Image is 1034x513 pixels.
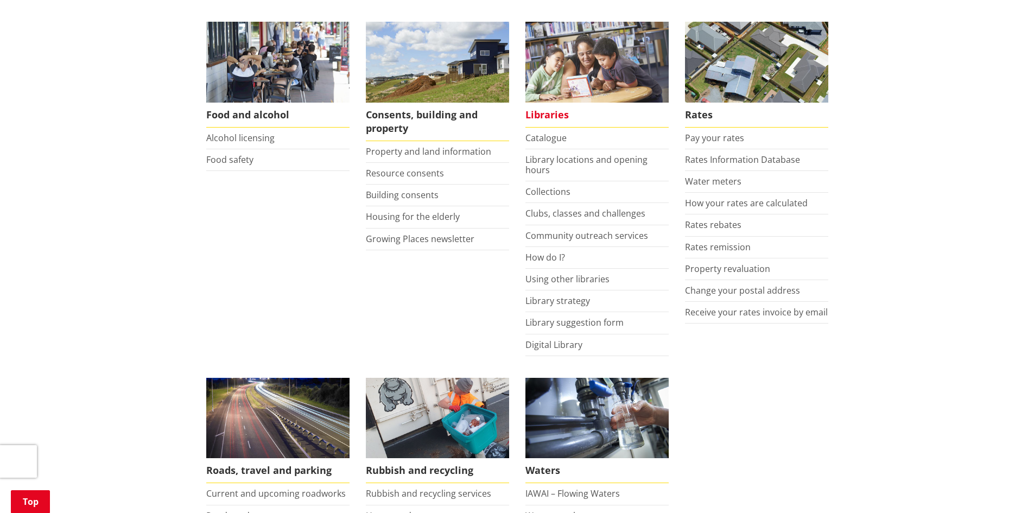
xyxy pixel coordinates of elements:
a: IAWAI – Flowing Waters [525,487,620,499]
a: Growing Places newsletter [366,233,474,245]
a: Rates Information Database [685,154,800,166]
a: New Pokeno housing development Consents, building and property [366,22,509,141]
a: Community outreach services [525,230,648,242]
img: Rubbish and recycling [366,378,509,459]
a: Collections [525,186,570,198]
a: How your rates are calculated [685,197,808,209]
a: Catalogue [525,132,567,144]
a: Library suggestion form [525,316,624,328]
a: Clubs, classes and challenges [525,207,645,219]
span: Food and alcohol [206,103,350,128]
a: Food and Alcohol in the Waikato Food and alcohol [206,22,350,128]
a: Receive your rates invoice by email [685,306,828,318]
span: Waters [525,458,669,483]
a: Pay your rates online Rates [685,22,828,128]
a: Resource consents [366,167,444,179]
img: Waikato District Council libraries [525,22,669,103]
span: Consents, building and property [366,103,509,141]
img: Rates-thumbnail [685,22,828,103]
a: Housing for the elderly [366,211,460,223]
a: Digital Library [525,339,582,351]
a: Using other libraries [525,273,610,285]
a: Rates remission [685,241,751,253]
span: Libraries [525,103,669,128]
a: Library locations and opening hours [525,154,648,176]
span: Rubbish and recycling [366,458,509,483]
a: Waters [525,378,669,484]
a: Property revaluation [685,263,770,275]
img: Land and property thumbnail [366,22,509,103]
a: Alcohol licensing [206,132,275,144]
a: Rates rebates [685,219,741,231]
img: Roads, travel and parking [206,378,350,459]
img: Water treatment [525,378,669,459]
a: Water meters [685,175,741,187]
a: Library strategy [525,295,590,307]
span: Rates [685,103,828,128]
a: Current and upcoming roadworks [206,487,346,499]
a: How do I? [525,251,565,263]
a: Library membership is free to everyone who lives in the Waikato district. Libraries [525,22,669,128]
a: Rubbish and recycling [366,378,509,484]
a: Food safety [206,154,253,166]
a: Change your postal address [685,284,800,296]
a: Property and land information [366,145,491,157]
iframe: Messenger Launcher [984,467,1023,506]
a: Pay your rates [685,132,744,144]
img: Food and Alcohol in the Waikato [206,22,350,103]
a: Roads, travel and parking Roads, travel and parking [206,378,350,484]
span: Roads, travel and parking [206,458,350,483]
a: Rubbish and recycling services [366,487,491,499]
a: Building consents [366,189,439,201]
a: Top [11,490,50,513]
